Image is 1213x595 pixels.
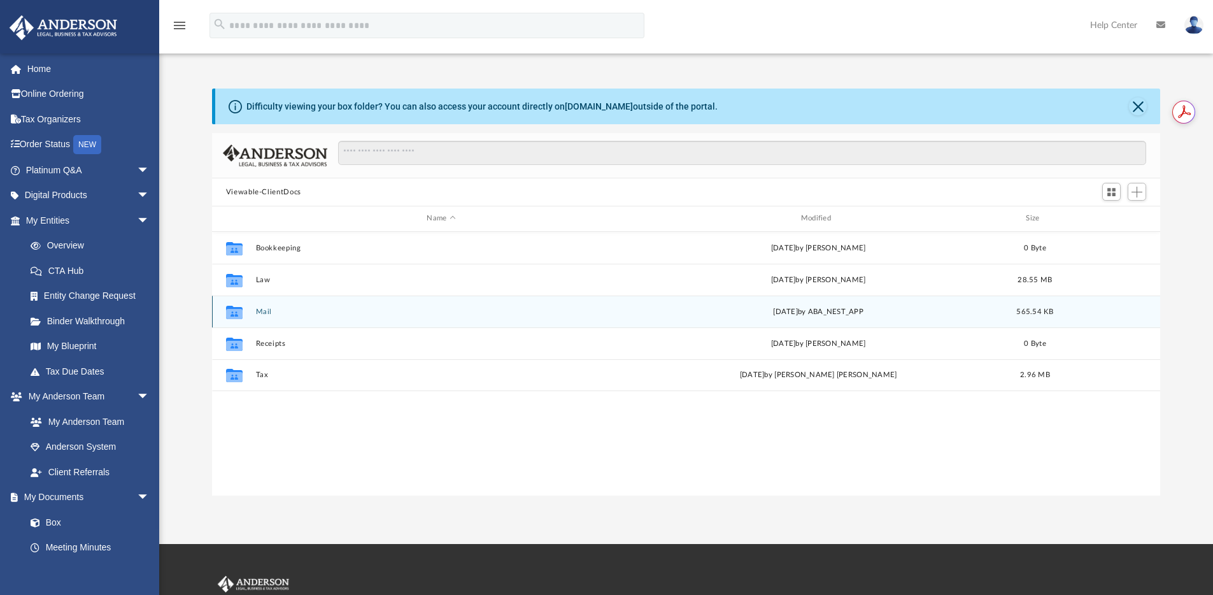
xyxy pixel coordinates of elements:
a: Platinum Q&Aarrow_drop_down [9,157,169,183]
div: [DATE] by [PERSON_NAME] [632,338,1004,349]
a: Anderson System [18,434,162,460]
div: id [218,213,250,224]
a: CTA Hub [18,258,169,283]
div: [DATE] by [PERSON_NAME] [PERSON_NAME] [632,369,1004,381]
button: Viewable-ClientDocs [226,187,301,198]
a: [DOMAIN_NAME] [565,101,633,111]
a: My Anderson Teamarrow_drop_down [9,384,162,410]
a: Binder Walkthrough [18,308,169,334]
button: Add [1128,183,1147,201]
a: Entity Change Request [18,283,169,309]
a: menu [172,24,187,33]
input: Search files and folders [338,141,1146,165]
a: My Documentsarrow_drop_down [9,485,162,510]
a: My Blueprint [18,334,162,359]
div: grid [212,232,1161,496]
div: Difficulty viewing your box folder? You can also access your account directly on outside of the p... [246,100,718,113]
button: Bookkeeping [255,244,627,252]
div: Modified [632,213,1004,224]
span: [DATE] [773,308,798,315]
div: [DATE] by [PERSON_NAME] [632,242,1004,254]
a: Order StatusNEW [9,132,169,158]
span: 0 Byte [1024,244,1046,251]
span: 2.96 MB [1020,371,1050,378]
div: [DATE] by [PERSON_NAME] [632,274,1004,285]
div: Name [255,213,627,224]
span: 28.55 MB [1018,276,1052,283]
img: Anderson Advisors Platinum Portal [215,576,292,592]
a: Online Ordering [9,82,169,107]
i: search [213,17,227,31]
button: Switch to Grid View [1102,183,1121,201]
div: id [1066,213,1155,224]
img: User Pic [1184,16,1203,34]
a: Digital Productsarrow_drop_down [9,183,169,208]
div: Size [1009,213,1060,224]
div: NEW [73,135,101,154]
a: My Anderson Team [18,409,156,434]
span: arrow_drop_down [137,208,162,234]
a: Client Referrals [18,459,162,485]
img: Anderson Advisors Platinum Portal [6,15,121,40]
a: Tax Organizers [9,106,169,132]
a: Meeting Minutes [18,535,162,561]
a: Overview [18,233,169,259]
span: arrow_drop_down [137,183,162,209]
button: Receipts [255,340,627,348]
span: 565.54 KB [1016,308,1053,315]
span: arrow_drop_down [137,384,162,410]
a: Tax Due Dates [18,359,169,384]
a: My Entitiesarrow_drop_down [9,208,169,233]
button: Tax [255,371,627,379]
button: Close [1129,97,1147,115]
a: Home [9,56,169,82]
span: 0 Byte [1024,340,1046,347]
a: Box [18,510,156,535]
div: by ABA_NEST_APP [632,306,1004,317]
button: Law [255,276,627,284]
button: Mail [255,308,627,316]
i: menu [172,18,187,33]
span: arrow_drop_down [137,485,162,511]
span: arrow_drop_down [137,157,162,183]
